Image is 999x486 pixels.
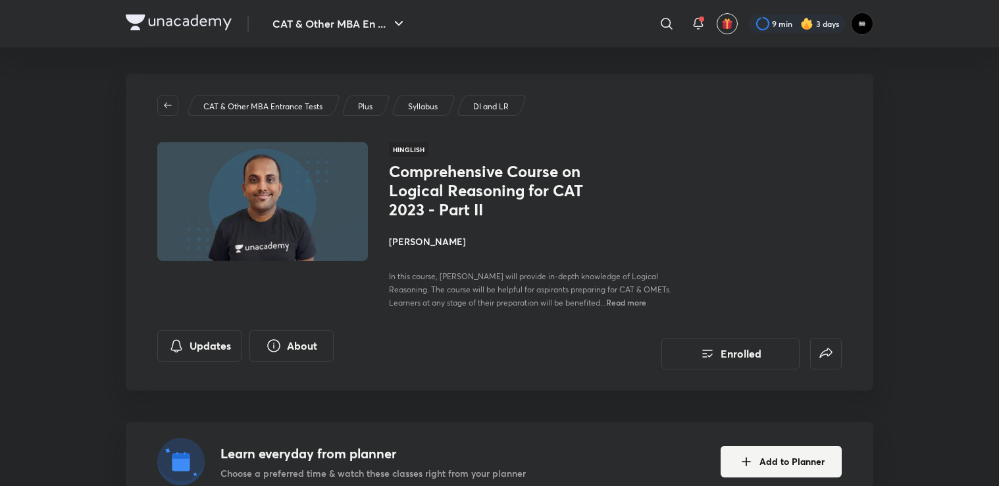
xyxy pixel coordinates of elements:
[406,101,440,113] a: Syllabus
[358,101,372,113] p: Plus
[810,338,842,369] button: false
[389,162,604,219] h1: Comprehensive Course on Logical Reasoning for CAT 2023 - Part II
[471,101,511,113] a: DI and LR
[473,101,509,113] p: DI and LR
[389,271,671,308] span: In this course, [PERSON_NAME] will provide in-depth knowledge of Logical Reasoning. The course wi...
[249,330,334,362] button: About
[155,141,370,262] img: Thumbnail
[721,18,733,30] img: avatar
[356,101,375,113] a: Plus
[203,101,322,113] p: CAT & Other MBA Entrance Tests
[157,330,242,362] button: Updates
[126,14,232,34] a: Company Logo
[220,444,526,464] h4: Learn everyday from planner
[661,338,800,369] button: Enrolled
[851,13,873,35] img: GAME CHANGER
[408,101,438,113] p: Syllabus
[800,17,813,30] img: streak
[220,466,526,480] p: Choose a preferred time & watch these classes right from your planner
[717,13,738,34] button: avatar
[201,101,325,113] a: CAT & Other MBA Entrance Tests
[389,234,684,248] h4: [PERSON_NAME]
[126,14,232,30] img: Company Logo
[721,446,842,477] button: Add to Planner
[265,11,415,37] button: CAT & Other MBA En ...
[606,297,646,308] span: Read more
[389,142,428,157] span: Hinglish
